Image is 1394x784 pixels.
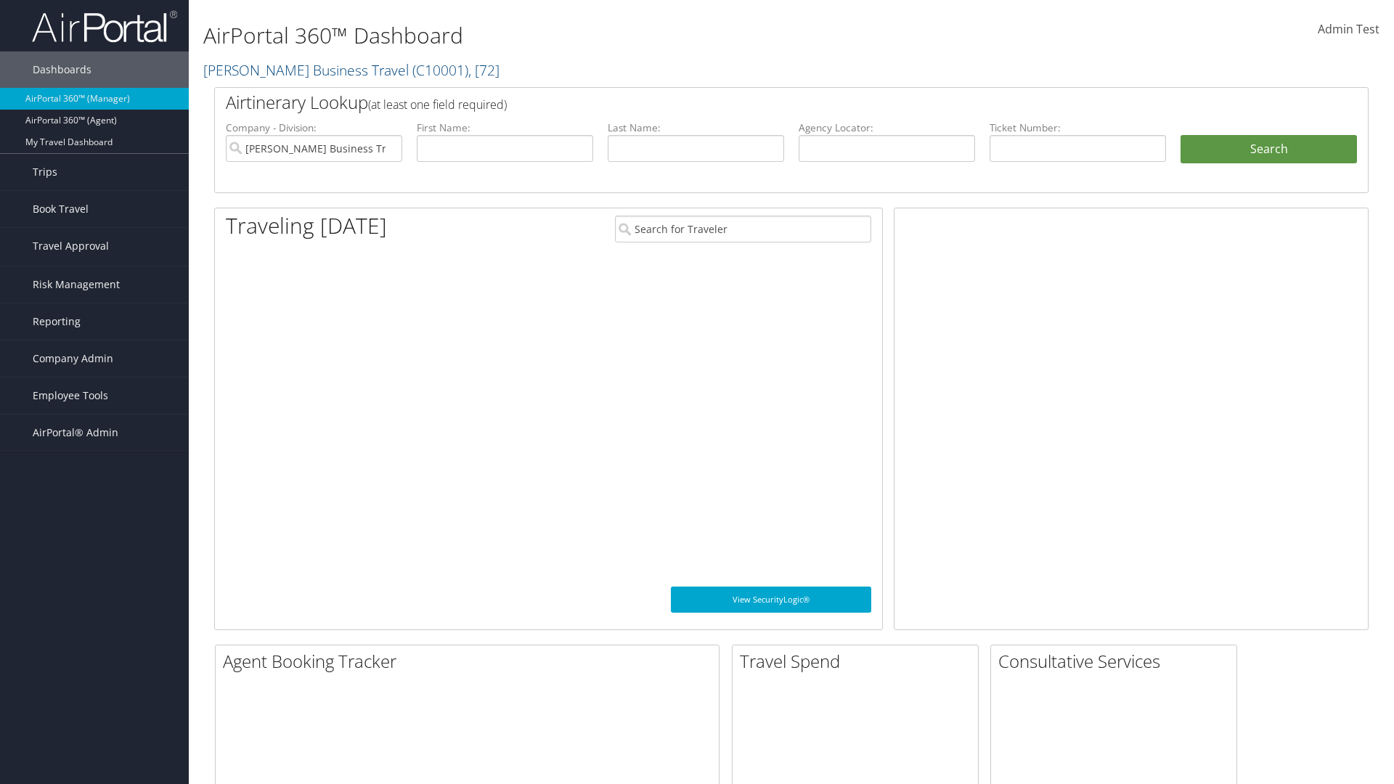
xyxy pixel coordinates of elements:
[671,587,871,613] a: View SecurityLogic®
[368,97,507,113] span: (at least one field required)
[1318,21,1379,37] span: Admin Test
[203,20,987,51] h1: AirPortal 360™ Dashboard
[33,415,118,451] span: AirPortal® Admin
[226,211,387,241] h1: Traveling [DATE]
[33,340,113,377] span: Company Admin
[33,154,57,190] span: Trips
[799,121,975,135] label: Agency Locator:
[615,216,871,242] input: Search for Traveler
[468,60,500,80] span: , [ 72 ]
[412,60,468,80] span: ( C10001 )
[33,266,120,303] span: Risk Management
[203,60,500,80] a: [PERSON_NAME] Business Travel
[33,52,91,88] span: Dashboards
[608,121,784,135] label: Last Name:
[33,303,81,340] span: Reporting
[223,649,719,674] h2: Agent Booking Tracker
[33,377,108,414] span: Employee Tools
[740,649,978,674] h2: Travel Spend
[32,9,177,44] img: airportal-logo.png
[1181,135,1357,164] button: Search
[33,228,109,264] span: Travel Approval
[226,90,1261,115] h2: Airtinerary Lookup
[998,649,1236,674] h2: Consultative Services
[1318,7,1379,52] a: Admin Test
[990,121,1166,135] label: Ticket Number:
[33,191,89,227] span: Book Travel
[417,121,593,135] label: First Name:
[226,121,402,135] label: Company - Division:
